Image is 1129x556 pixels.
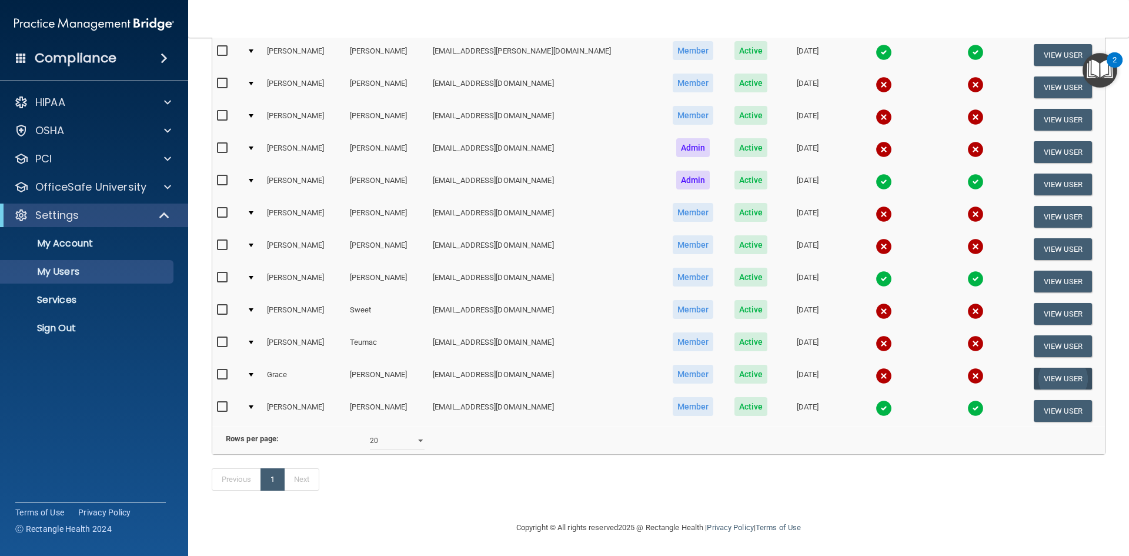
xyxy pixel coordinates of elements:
img: cross.ca9f0e7f.svg [967,76,984,93]
div: 2 [1113,60,1117,75]
img: cross.ca9f0e7f.svg [876,335,892,352]
button: View User [1034,206,1092,228]
td: [PERSON_NAME] [345,71,428,104]
a: Terms of Use [15,507,64,518]
td: [PERSON_NAME] [345,201,428,233]
td: [DATE] [777,104,837,136]
button: View User [1034,174,1092,195]
img: tick.e7d51cea.svg [967,271,984,287]
td: [PERSON_NAME] [262,298,345,330]
a: OfficeSafe University [14,180,171,194]
img: cross.ca9f0e7f.svg [876,303,892,319]
td: [EMAIL_ADDRESS][DOMAIN_NAME] [428,136,662,168]
span: Ⓒ Rectangle Health 2024 [15,523,112,535]
span: Member [673,365,714,384]
p: HIPAA [35,95,65,109]
img: cross.ca9f0e7f.svg [876,206,892,222]
button: View User [1034,238,1092,260]
img: cross.ca9f0e7f.svg [967,335,984,352]
td: [EMAIL_ADDRESS][DOMAIN_NAME] [428,330,662,362]
button: Open Resource Center, 2 new notifications [1083,53,1117,88]
span: Active [734,235,768,254]
td: [EMAIL_ADDRESS][DOMAIN_NAME] [428,233,662,265]
span: Active [734,171,768,189]
span: Active [734,332,768,351]
span: Admin [676,138,710,157]
td: [PERSON_NAME] [262,136,345,168]
a: PCI [14,152,171,166]
td: [PERSON_NAME] [345,362,428,395]
span: Active [734,397,768,416]
button: View User [1034,76,1092,98]
td: Teumac [345,330,428,362]
td: [DATE] [777,71,837,104]
td: [PERSON_NAME] [262,265,345,298]
img: cross.ca9f0e7f.svg [967,109,984,125]
span: Active [734,365,768,384]
img: cross.ca9f0e7f.svg [876,76,892,93]
td: [PERSON_NAME] [262,330,345,362]
td: [DATE] [777,168,837,201]
td: [EMAIL_ADDRESS][DOMAIN_NAME] [428,71,662,104]
img: cross.ca9f0e7f.svg [876,238,892,255]
button: View User [1034,271,1092,292]
p: Settings [35,208,79,222]
td: [PERSON_NAME] [345,233,428,265]
img: tick.e7d51cea.svg [967,44,984,61]
td: [DATE] [777,298,837,330]
img: tick.e7d51cea.svg [876,44,892,61]
img: tick.e7d51cea.svg [967,174,984,190]
span: Member [673,332,714,351]
td: [DATE] [777,201,837,233]
td: [PERSON_NAME] [262,39,345,71]
span: Member [673,74,714,92]
span: Member [673,268,714,287]
button: View User [1034,109,1092,131]
a: OSHA [14,124,171,138]
button: View User [1034,368,1092,389]
span: Member [673,397,714,416]
td: [PERSON_NAME] [262,233,345,265]
td: [PERSON_NAME] [262,201,345,233]
span: Active [734,138,768,157]
td: [PERSON_NAME] [345,39,428,71]
p: PCI [35,152,52,166]
button: View User [1034,141,1092,163]
td: [DATE] [777,265,837,298]
span: Active [734,300,768,319]
td: Sweet [345,298,428,330]
td: Grace [262,362,345,395]
p: Sign Out [8,322,168,334]
span: Member [673,300,714,319]
img: tick.e7d51cea.svg [876,271,892,287]
a: Settings [14,208,171,222]
button: View User [1034,44,1092,66]
td: [PERSON_NAME] [345,395,428,427]
button: View User [1034,400,1092,422]
td: [DATE] [777,330,837,362]
td: [PERSON_NAME] [345,265,428,298]
img: cross.ca9f0e7f.svg [967,368,984,384]
p: Services [8,294,168,306]
img: cross.ca9f0e7f.svg [876,141,892,158]
td: [PERSON_NAME] [345,136,428,168]
a: Terms of Use [756,523,801,532]
span: Active [734,106,768,125]
img: cross.ca9f0e7f.svg [967,238,984,255]
img: tick.e7d51cea.svg [967,400,984,417]
span: Active [734,268,768,287]
a: Privacy Policy [707,523,753,532]
span: Admin [676,171,710,189]
img: cross.ca9f0e7f.svg [967,303,984,319]
button: View User [1034,335,1092,357]
p: OSHA [35,124,65,138]
td: [PERSON_NAME] [262,71,345,104]
img: PMB logo [14,12,174,36]
p: My Account [8,238,168,249]
div: Copyright © All rights reserved 2025 @ Rectangle Health | | [444,509,873,547]
img: tick.e7d51cea.svg [876,400,892,417]
td: [EMAIL_ADDRESS][DOMAIN_NAME] [428,104,662,136]
p: My Users [8,266,168,278]
td: [PERSON_NAME] [262,168,345,201]
td: [PERSON_NAME] [262,395,345,427]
